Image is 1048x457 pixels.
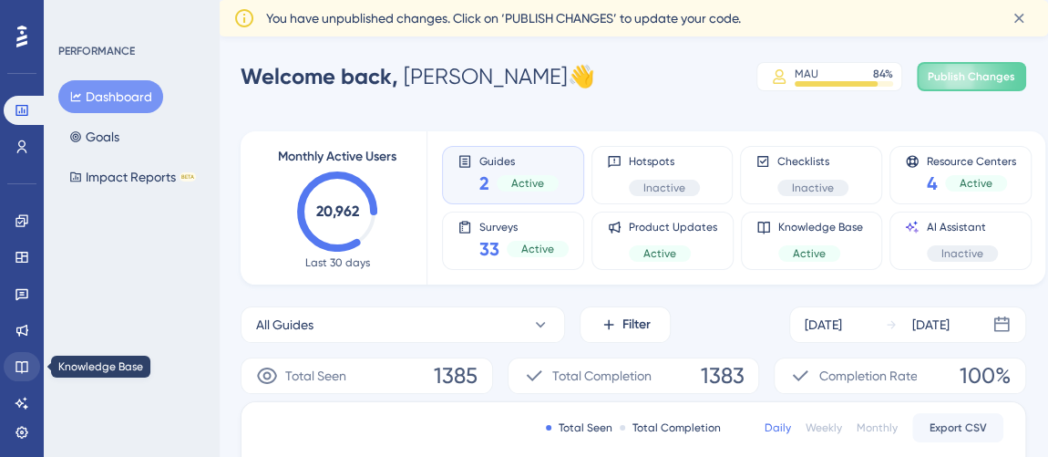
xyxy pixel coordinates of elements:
[305,255,370,270] span: Last 30 days
[58,161,207,193] button: Impact ReportsBETA
[58,120,130,153] button: Goals
[778,220,863,234] span: Knowledge Base
[806,421,842,435] div: Weekly
[266,7,741,29] span: You have unpublished changes. Click on ‘PUBLISH CHANGES’ to update your code.
[765,421,791,435] div: Daily
[792,181,834,195] span: Inactive
[285,365,346,387] span: Total Seen
[941,246,983,261] span: Inactive
[912,413,1003,442] button: Export CSV
[805,314,842,336] div: [DATE]
[521,242,554,256] span: Active
[643,181,685,195] span: Inactive
[552,365,652,387] span: Total Completion
[479,236,499,262] span: 33
[241,62,595,91] div: [PERSON_NAME] 👋
[960,176,992,191] span: Active
[256,314,313,336] span: All Guides
[912,314,950,336] div: [DATE]
[960,361,1011,390] span: 100%
[700,361,744,390] span: 1383
[58,44,135,58] div: PERFORMANCE
[511,176,544,191] span: Active
[818,365,917,387] span: Completion Rate
[777,154,848,169] span: Checklists
[629,220,717,234] span: Product Updates
[278,146,396,168] span: Monthly Active Users
[857,421,898,435] div: Monthly
[241,306,565,343] button: All Guides
[241,63,398,89] span: Welcome back,
[928,69,1015,84] span: Publish Changes
[795,67,818,81] div: MAU
[479,220,569,233] span: Surveys
[917,62,1026,91] button: Publish Changes
[316,203,359,220] text: 20,962
[930,421,987,435] span: Export CSV
[622,314,651,336] span: Filter
[793,246,826,261] span: Active
[927,171,938,196] span: 4
[629,154,700,169] span: Hotspots
[434,361,478,390] span: 1385
[643,246,676,261] span: Active
[620,421,721,435] div: Total Completion
[580,306,671,343] button: Filter
[546,421,612,435] div: Total Seen
[927,154,1016,167] span: Resource Centers
[180,172,196,182] div: BETA
[873,67,893,81] div: 84 %
[479,171,489,196] span: 2
[927,220,998,234] span: AI Assistant
[479,154,559,167] span: Guides
[58,80,163,113] button: Dashboard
